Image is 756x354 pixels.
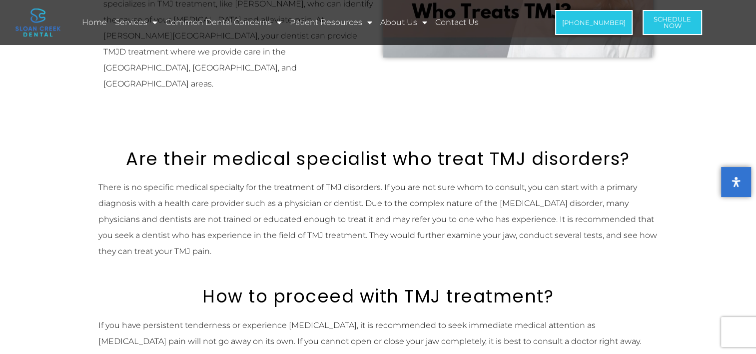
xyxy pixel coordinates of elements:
[379,11,429,34] a: About Us
[15,8,60,36] img: logo
[288,11,374,34] a: Patient Resources
[555,10,633,35] a: [PHONE_NUMBER]
[98,148,658,169] h2: Are their medical specialist who treat TMJ disorders?
[721,167,751,197] button: Open Accessibility Panel
[80,11,108,34] a: Home
[98,286,658,307] h2: How to proceed with TMJ treatment?
[434,11,480,34] a: Contact Us
[80,11,519,34] nav: Menu
[98,179,658,259] p: There is no specific medical specialty for the treatment of TMJ disorders. If you are not sure wh...
[113,11,159,34] a: Services
[654,16,691,29] span: Schedule Now
[164,11,283,34] a: Common Dental Concerns
[98,317,658,349] p: If you have persistent tenderness or experience [MEDICAL_DATA], it is recommended to seek immedia...
[643,10,702,35] a: ScheduleNow
[562,19,626,26] span: [PHONE_NUMBER]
